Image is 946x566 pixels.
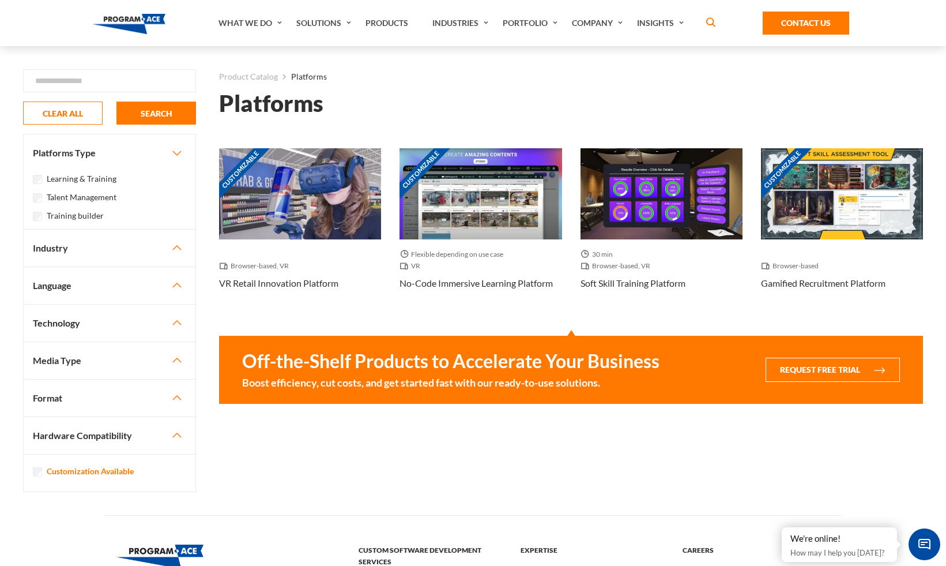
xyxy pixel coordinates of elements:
[242,375,659,390] small: Boost efficiency, cut costs, and get started fast with our ready-to-use solutions.
[581,148,743,308] a: Thumbnail - Soft skill training platform 30 min Browser-based, VR Soft skill training platform
[242,350,659,373] strong: Off-the-Shelf Products to Accelerate Your Business
[24,380,195,417] button: Format
[24,342,195,379] button: Media Type
[683,545,831,556] strong: Careers
[24,134,195,171] button: Platforms Type
[47,465,134,478] label: Customization Available
[581,260,655,272] span: Browser-based, VR
[790,533,888,545] div: We're online!
[24,417,195,454] button: Hardware Compatibility
[399,148,561,308] a: Customizable Thumbnail - No-code Immersive Learning Platform Flexible depending on use case VR No...
[47,209,104,222] label: Training builder
[219,148,381,308] a: Customizable Thumbnail - VR Retail Innovation Platform Browser-based, VR VR Retail Innovation Pla...
[219,93,323,114] h1: Platforms
[33,193,42,203] input: Talent Management
[399,276,553,290] h3: No-code Immersive Learning Platform
[24,267,195,304] button: Language
[24,230,195,267] button: Industry
[219,276,338,290] h3: VR Retail Innovation Platform
[219,69,278,84] a: Product Catalog
[761,276,885,290] h3: Gamified recruitment platform
[219,260,293,272] span: Browser-based, VR
[581,276,685,290] h3: Soft skill training platform
[33,175,42,184] input: Learning & Training
[521,545,669,556] strong: Expertise
[909,528,940,560] span: Chat Widget
[47,191,116,204] label: Talent Management
[278,69,327,84] li: Platforms
[761,148,923,308] a: Customizable Thumbnail - Gamified recruitment platform Browser-based Gamified recruitment platform
[399,260,425,272] span: VR
[399,249,508,260] span: Flexible depending on use case
[761,260,823,272] span: Browser-based
[359,557,507,566] a: Custom Software Development Services
[581,249,617,260] span: 30 min
[790,546,888,560] p: How may I help you [DATE]?
[763,12,849,35] a: Contact Us
[33,212,42,221] input: Training builder
[521,546,669,554] a: Expertise
[93,14,166,34] img: Program-Ace
[33,467,42,477] input: Customization Available
[47,173,116,185] label: Learning & Training
[766,358,900,382] button: Request Free Trial
[24,305,195,342] button: Technology
[23,102,103,125] button: CLEAR ALL
[219,69,923,84] nav: breadcrumb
